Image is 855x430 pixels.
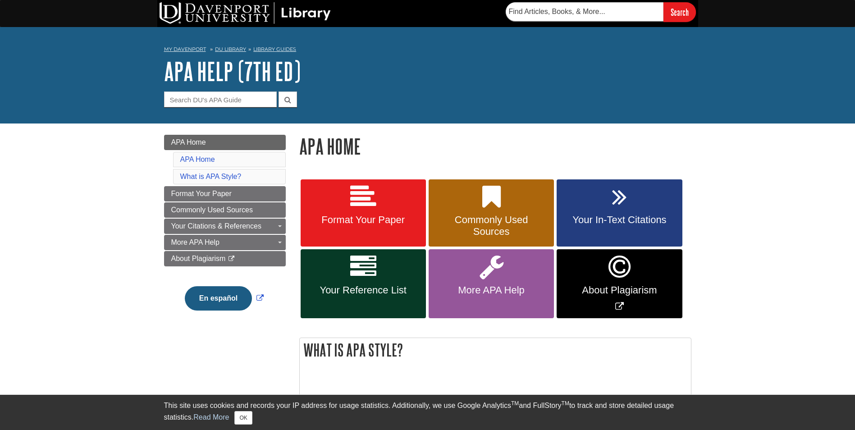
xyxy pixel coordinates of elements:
h2: What is APA Style? [300,338,691,362]
span: More APA Help [435,284,547,296]
a: About Plagiarism [164,251,286,266]
a: More APA Help [429,249,554,318]
a: Your In-Text Citations [557,179,682,247]
a: APA Help (7th Ed) [164,57,301,85]
nav: breadcrumb [164,43,691,58]
span: About Plagiarism [171,255,226,262]
a: What is APA Style? [180,173,242,180]
input: Search DU's APA Guide [164,91,277,107]
a: Link opens in new window [183,294,266,302]
a: APA Home [180,156,215,163]
a: DU Library [215,46,246,52]
sup: TM [562,400,569,407]
a: Link opens in new window [557,249,682,318]
a: Commonly Used Sources [429,179,554,247]
span: More APA Help [171,238,219,246]
input: Search [663,2,696,22]
span: Format Your Paper [171,190,232,197]
span: Your Reference List [307,284,419,296]
form: Searches DU Library's articles, books, and more [506,2,696,22]
a: More APA Help [164,235,286,250]
span: Your Citations & References [171,222,261,230]
a: My Davenport [164,46,206,53]
span: Commonly Used Sources [171,206,253,214]
div: Guide Page Menu [164,135,286,326]
span: About Plagiarism [563,284,675,296]
input: Find Articles, Books, & More... [506,2,663,21]
a: Format Your Paper [164,186,286,201]
span: Your In-Text Citations [563,214,675,226]
a: Library Guides [253,46,296,52]
i: This link opens in a new window [228,256,235,262]
a: Read More [193,413,229,421]
sup: TM [511,400,519,407]
span: Commonly Used Sources [435,214,547,238]
img: DU Library [160,2,331,24]
a: Format Your Paper [301,179,426,247]
a: Commonly Used Sources [164,202,286,218]
span: Format Your Paper [307,214,419,226]
span: APA Home [171,138,206,146]
h1: APA Home [299,135,691,158]
div: This site uses cookies and records your IP address for usage statistics. Additionally, we use Goo... [164,400,691,425]
button: Close [234,411,252,425]
a: Your Citations & References [164,219,286,234]
a: Your Reference List [301,249,426,318]
button: En español [185,286,252,311]
a: APA Home [164,135,286,150]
